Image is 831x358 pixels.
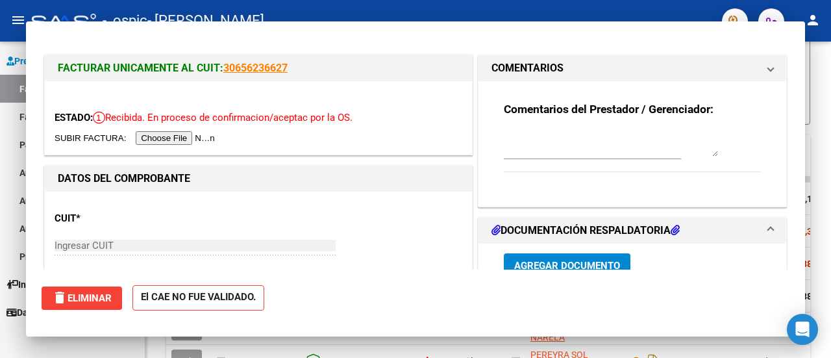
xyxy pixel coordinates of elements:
mat-icon: person [805,12,821,28]
span: - [PERSON_NAME] [147,6,264,35]
span: ESTADO: [55,112,93,123]
div: COMENTARIOS [478,81,786,207]
strong: DATOS DEL COMPROBANTE [58,172,190,185]
span: FACTURAR UNICAMENTE AL CUIT: [58,62,223,74]
button: Eliminar [42,287,122,310]
span: Datos de contacto [6,305,92,320]
span: - ospic [103,6,147,35]
span: Prestadores / Proveedores [6,54,125,68]
mat-expansion-panel-header: DOCUMENTACIÓN RESPALDATORIA [478,218,786,244]
a: 30656236627 [223,62,288,74]
p: CUIT [55,211,177,226]
span: Instructivos [6,277,67,292]
span: Recibida. En proceso de confirmacion/aceptac por la OS. [93,112,353,123]
span: Agregar Documento [514,260,620,272]
strong: El CAE NO FUE VALIDADO. [132,285,264,311]
span: Eliminar [52,292,112,304]
mat-icon: menu [10,12,26,28]
button: Agregar Documento [504,253,630,277]
div: Open Intercom Messenger [787,314,818,345]
strong: Comentarios del Prestador / Gerenciador: [504,103,713,116]
mat-expansion-panel-header: COMENTARIOS [478,55,786,81]
h1: DOCUMENTACIÓN RESPALDATORIA [491,223,680,238]
h1: COMENTARIOS [491,60,564,76]
mat-icon: delete [52,290,68,305]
